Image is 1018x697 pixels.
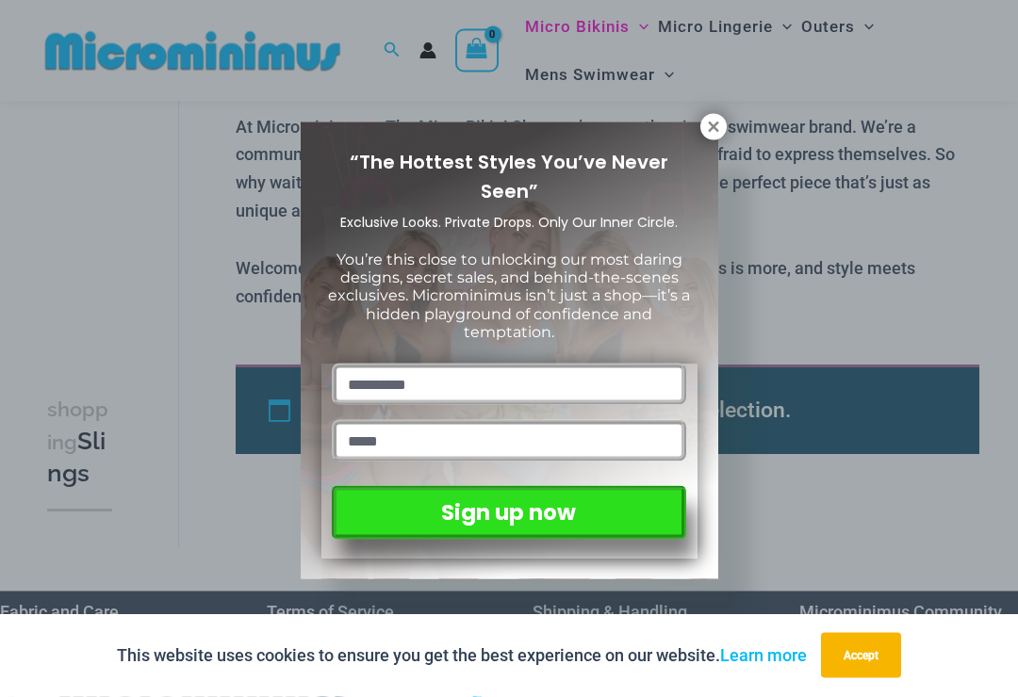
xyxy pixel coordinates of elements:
button: Close [700,114,727,140]
span: “The Hottest Styles You’ve Never Seen” [350,149,668,204]
span: You’re this close to unlocking our most daring designs, secret sales, and behind-the-scenes exclu... [328,251,690,341]
button: Sign up now [332,486,685,540]
span: Exclusive Looks. Private Drops. Only Our Inner Circle. [340,213,678,232]
p: This website uses cookies to ensure you get the best experience on our website. [117,641,807,670]
a: Learn more [720,645,807,665]
button: Accept [821,633,901,678]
